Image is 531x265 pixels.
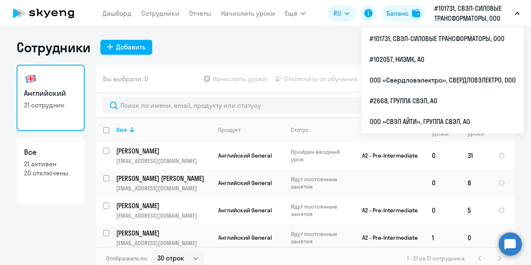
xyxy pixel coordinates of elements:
[348,142,425,169] td: A2 - Pre-Intermediate
[412,9,420,17] img: balance
[291,230,348,245] p: Идут постоянные занятия
[425,169,461,197] td: 0
[116,185,211,192] p: [EMAIL_ADDRESS][DOMAIN_NAME]
[103,97,508,114] input: Поиск по имени, email, продукту или статусу
[116,174,211,183] a: [PERSON_NAME] [PERSON_NAME]
[425,224,461,251] td: 1
[425,197,461,224] td: 0
[102,9,132,17] a: Дашборд
[461,142,491,169] td: 31
[218,179,272,187] span: Английский General
[189,9,211,17] a: Отчеты
[430,3,524,23] button: #101731, СВЭЛ-СИЛОВЫЕ ТРАНСФОРМАТОРЫ, ООО
[100,40,152,55] button: Добавить
[116,146,211,156] a: [PERSON_NAME]
[116,157,211,165] p: [EMAIL_ADDRESS][DOMAIN_NAME]
[116,174,210,183] p: [PERSON_NAME] [PERSON_NAME]
[17,138,85,204] a: Все21 активен20 отключены
[461,197,491,224] td: 5
[116,201,211,210] a: [PERSON_NAME]
[103,74,148,84] span: Вы выбрали: 0
[348,224,425,251] td: A2 - Pre-Intermediate
[116,212,211,219] p: [EMAIL_ADDRESS][DOMAIN_NAME]
[24,147,77,158] h3: Все
[291,148,348,163] p: Пройден вводный урок
[17,65,85,131] a: Английский21 сотрудник
[24,88,77,99] h3: Английский
[17,39,90,56] h1: Сотрудники
[218,152,272,159] span: Английский General
[116,229,210,238] p: [PERSON_NAME]
[291,175,348,190] p: Идут постоянные занятия
[285,5,306,22] button: Ещё
[116,126,127,134] div: Имя
[24,168,77,177] p: 20 отключены
[218,126,284,134] div: Продукт
[291,126,309,134] div: Статус
[348,197,425,224] td: A2 - Pre-Intermediate
[361,27,524,134] ul: Ещё
[328,5,355,22] button: RU
[116,42,146,52] div: Добавить
[116,229,211,238] a: [PERSON_NAME]
[382,5,425,22] button: Балансbalance
[221,9,275,17] a: Начислить уроки
[24,100,77,109] p: 21 сотрудник
[24,72,37,85] img: english
[355,126,425,134] div: Текущий уровень
[434,3,512,23] p: #101731, СВЭЛ-СИЛОВЫЕ ТРАНСФОРМАТОРЫ, ООО
[116,146,210,156] p: [PERSON_NAME]
[218,234,272,241] span: Английский General
[24,159,77,168] p: 21 активен
[407,255,465,262] span: 1 - 21 из 21 сотрудника
[218,126,241,134] div: Продукт
[291,203,348,218] p: Идут постоянные занятия
[218,207,272,214] span: Английский General
[116,239,211,247] p: [EMAIL_ADDRESS][DOMAIN_NAME]
[106,255,148,262] span: Отображать по:
[334,8,341,18] span: RU
[387,8,409,18] div: Баланс
[141,9,179,17] a: Сотрудники
[116,126,211,134] div: Имя
[116,201,210,210] p: [PERSON_NAME]
[285,8,297,18] span: Ещё
[291,126,348,134] div: Статус
[425,142,461,169] td: 0
[461,169,491,197] td: 8
[461,224,491,251] td: 0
